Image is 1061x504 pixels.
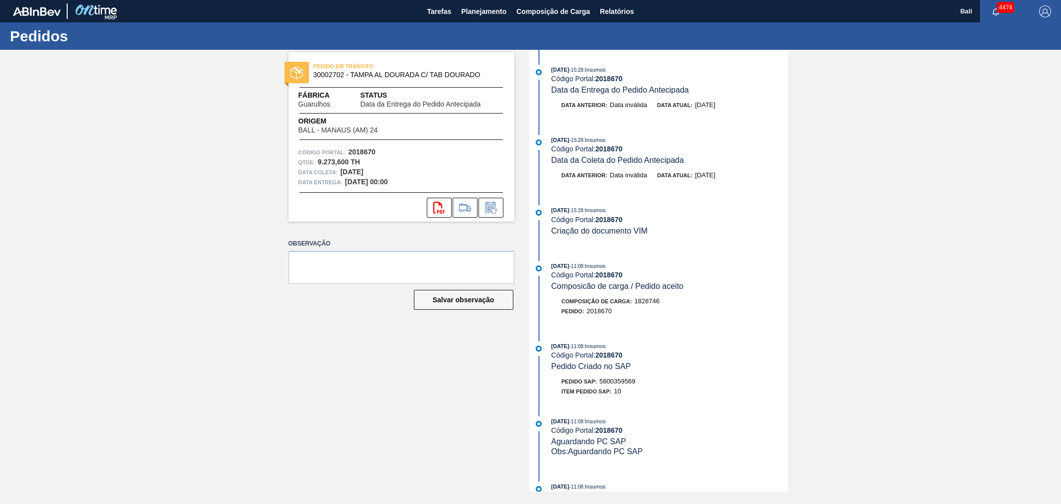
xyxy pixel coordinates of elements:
[551,227,648,235] span: Criação do documento VIM
[562,172,607,178] span: Data anterior:
[551,437,626,446] span: Aguardando PC SAP
[551,282,683,290] span: Composicão de carga / Pedido aceito
[551,137,569,143] span: [DATE]
[551,207,569,213] span: [DATE]
[695,101,715,109] span: [DATE]
[1039,5,1051,17] img: Logout
[298,147,346,157] span: Código Portal:
[583,343,606,349] span: : Insumos
[536,265,542,271] img: atual
[536,421,542,427] img: atual
[570,137,583,143] span: - 15:28
[570,263,583,269] span: - 11:08
[570,419,583,424] span: - 11:08
[453,198,478,218] div: Ir para Composição de Carga
[595,216,623,224] strong: 2018670
[595,75,623,83] strong: 2018670
[516,5,590,17] span: Composição de Carga
[298,177,343,187] span: Data entrega:
[595,145,623,153] strong: 2018670
[551,343,569,349] span: [DATE]
[570,344,583,349] span: - 11:08
[461,5,506,17] span: Planejamento
[551,263,569,269] span: [DATE]
[599,378,635,385] span: 5800359569
[583,263,606,269] span: : Insumos
[695,171,715,179] span: [DATE]
[536,486,542,492] img: atual
[313,71,494,79] span: 30002702 - TAMPA AL DOURADA C/ TAB DOURADO
[657,102,692,108] span: Data atual:
[583,137,606,143] span: : Insumos
[536,69,542,75] img: atual
[551,216,787,224] div: Código Portal:
[570,208,583,213] span: - 15:28
[298,101,331,108] span: Guarulhos
[551,67,569,73] span: [DATE]
[595,351,623,359] strong: 2018670
[570,67,583,73] span: - 15:28
[551,86,689,94] span: Data da Entrega do Pedido Antecipada
[427,198,452,218] div: Abrir arquivo PDF
[551,362,631,371] span: Pedido Criado no SAP
[551,418,569,424] span: [DATE]
[298,157,315,167] span: Qtde :
[657,172,692,178] span: Data atual:
[298,90,361,101] span: Fábrica
[536,210,542,216] img: atual
[562,388,612,394] span: Item pedido SAP:
[290,66,303,79] img: status
[583,207,606,213] span: : Insumos
[997,2,1014,13] span: 4474
[614,387,621,395] span: 10
[551,484,569,490] span: [DATE]
[583,418,606,424] span: : Insumos
[562,308,584,314] span: Pedido :
[551,426,787,434] div: Código Portal:
[562,298,632,304] span: Composição de Carga :
[551,351,787,359] div: Código Portal:
[562,102,607,108] span: Data anterior:
[595,271,623,279] strong: 2018670
[289,237,514,251] label: Observação
[551,447,643,456] span: Obs: Aguardando PC SAP
[610,171,647,179] span: Data inválida
[345,178,388,186] strong: [DATE] 00:00
[536,346,542,352] img: atual
[479,198,503,218] div: Informar alteração no pedido
[551,145,787,153] div: Código Portal:
[610,101,647,109] span: Data inválida
[536,139,542,145] img: atual
[586,307,612,315] span: 2018670
[600,5,634,17] span: Relatórios
[298,116,406,126] span: Origem
[562,378,597,384] span: Pedido SAP:
[360,101,481,108] span: Data da Entrega do Pedido Antecipada
[340,168,363,176] strong: [DATE]
[551,271,787,279] div: Código Portal:
[360,90,504,101] span: Status
[595,426,623,434] strong: 2018670
[980,4,1012,18] button: Notificações
[10,30,187,42] h1: Pedidos
[348,148,376,156] strong: 2018670
[427,5,451,17] span: Tarefas
[313,61,453,71] span: PEDIDO EM TRÂNSITO
[551,75,787,83] div: Código Portal:
[298,167,338,177] span: Data coleta:
[13,7,61,16] img: TNhmsLtSVTkK8tSr43FrP2fwEKptu5GPRR3wAAAABJRU5ErkJggg==
[583,67,606,73] span: : Insumos
[318,158,360,166] strong: 9.273,600 TH
[634,297,660,305] span: 1828746
[551,156,684,164] span: Data da Coleta do Pedido Antecipada
[298,126,378,134] span: BALL - MANAUS (AM) 24
[414,290,513,310] button: Salvar observação
[570,484,583,490] span: - 11:08
[583,484,606,490] span: : Insumos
